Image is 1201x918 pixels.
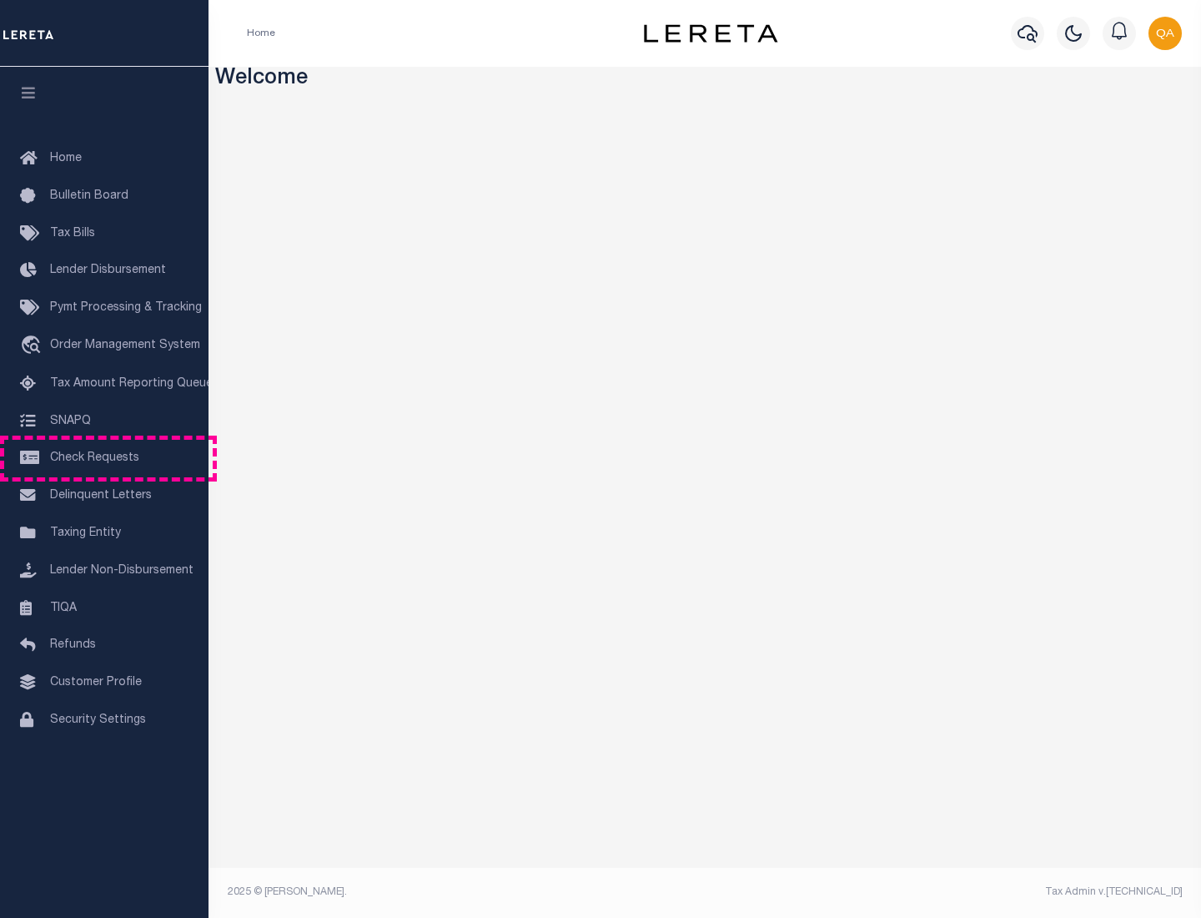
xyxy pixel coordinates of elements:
[50,340,200,351] span: Order Management System
[50,714,146,726] span: Security Settings
[50,415,91,426] span: SNAPQ
[50,639,96,651] span: Refunds
[717,885,1183,900] div: Tax Admin v.[TECHNICAL_ID]
[247,26,275,41] li: Home
[50,490,152,502] span: Delinquent Letters
[50,677,142,688] span: Customer Profile
[215,885,706,900] div: 2025 © [PERSON_NAME].
[50,452,139,464] span: Check Requests
[50,527,121,539] span: Taxing Entity
[50,153,82,164] span: Home
[50,302,202,314] span: Pymt Processing & Tracking
[50,565,193,577] span: Lender Non-Disbursement
[1148,17,1182,50] img: svg+xml;base64,PHN2ZyB4bWxucz0iaHR0cDovL3d3dy53My5vcmcvMjAwMC9zdmciIHBvaW50ZXItZXZlbnRzPSJub25lIi...
[50,602,77,613] span: TIQA
[215,67,1195,93] h3: Welcome
[20,335,47,357] i: travel_explore
[644,24,777,43] img: logo-dark.svg
[50,228,95,240] span: Tax Bills
[50,265,166,276] span: Lender Disbursement
[50,190,128,202] span: Bulletin Board
[50,378,213,390] span: Tax Amount Reporting Queue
